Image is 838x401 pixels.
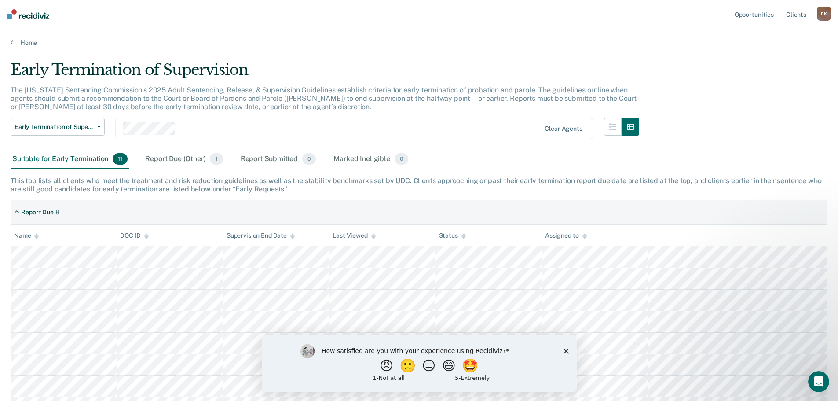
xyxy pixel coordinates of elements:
[210,153,223,165] span: 1
[11,205,63,220] div: Report Due8
[120,232,148,239] div: DOC ID
[11,39,827,47] a: Home
[545,125,582,132] div: Clear agents
[545,232,586,239] div: Assigned to
[11,61,639,86] div: Early Termination of Supervision
[808,371,829,392] iframe: Intercom live chat
[439,232,466,239] div: Status
[7,9,49,19] img: Recidiviz
[11,177,827,193] div: This tab lists all clients who meet the treatment and risk reduction guidelines as well as the st...
[817,7,831,21] div: E K
[21,209,54,216] div: Report Due
[11,150,129,169] div: Suitable for Early Termination11
[11,86,637,111] p: The [US_STATE] Sentencing Commission’s 2025 Adult Sentencing, Release, & Supervision Guidelines e...
[11,118,105,136] button: Early Termination of Supervision
[239,150,318,169] div: Report Submitted0
[15,123,94,131] span: Early Termination of Supervision
[302,153,316,165] span: 0
[817,7,831,21] button: EK
[227,232,295,239] div: Supervision End Date
[262,335,577,392] iframe: Survey by Kim from Recidiviz
[395,153,408,165] span: 0
[143,150,224,169] div: Report Due (Other)1
[113,153,128,165] span: 11
[333,232,375,239] div: Last Viewed
[332,150,410,169] div: Marked Ineligible0
[14,232,39,239] div: Name
[55,209,59,216] div: 8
